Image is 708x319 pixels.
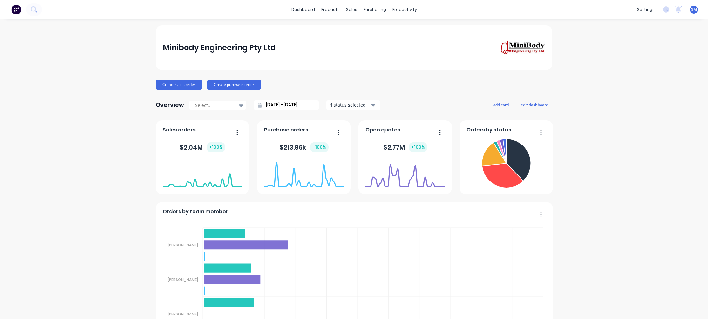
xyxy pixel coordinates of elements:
div: 4 status selected [330,102,370,108]
span: Orders by status [466,126,511,134]
button: add card [489,101,513,109]
div: $ 213.96k [279,142,329,152]
div: + 100 % [310,142,329,152]
tspan: [PERSON_NAME] [168,242,198,248]
span: Purchase orders [264,126,308,134]
img: Factory [11,5,21,14]
img: Minibody Engineering Pty Ltd [501,40,545,55]
span: Orders by team member [163,208,228,216]
div: $ 2.04M [180,142,225,152]
button: 4 status selected [326,100,380,110]
div: $ 2.77M [383,142,427,152]
span: SM [691,7,697,12]
div: products [318,5,343,14]
span: Sales orders [163,126,196,134]
button: Create sales order [156,80,202,90]
a: dashboard [288,5,318,14]
tspan: [PERSON_NAME] [168,277,198,282]
tspan: [PERSON_NAME] [168,311,198,317]
button: Create purchase order [207,80,261,90]
span: Open quotes [365,126,400,134]
div: Minibody Engineering Pty Ltd [163,41,276,54]
button: edit dashboard [517,101,552,109]
div: sales [343,5,360,14]
div: + 100 % [409,142,427,152]
div: purchasing [360,5,389,14]
div: + 100 % [207,142,225,152]
div: Overview [156,99,184,111]
div: settings [634,5,658,14]
div: productivity [389,5,420,14]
